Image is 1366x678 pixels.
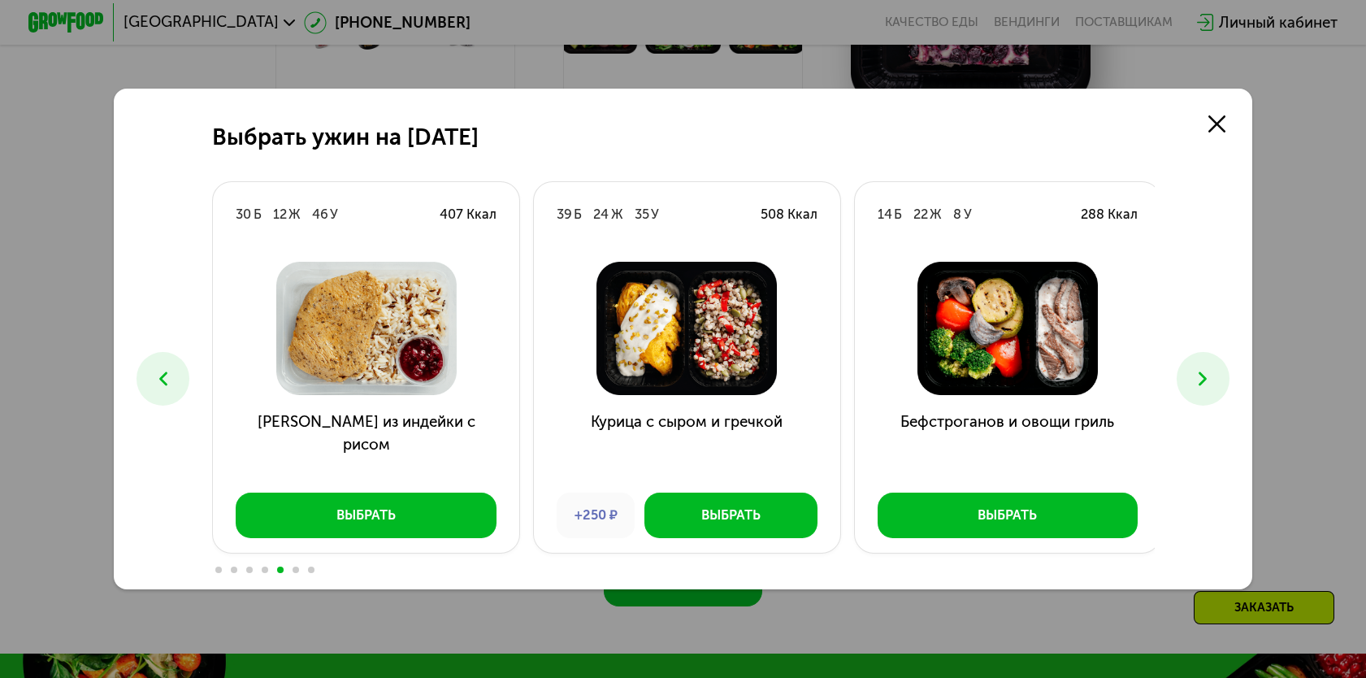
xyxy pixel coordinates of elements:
[761,205,817,224] div: 508 Ккал
[534,411,840,479] h3: Курица с сыром и гречкой
[894,205,902,224] div: Б
[869,262,1145,394] img: Бефстроганов и овощи гриль
[557,205,572,224] div: 39
[336,506,396,524] div: Выбрать
[213,411,519,479] h3: [PERSON_NAME] из индейки с рисом
[930,205,942,224] div: Ж
[978,506,1037,524] div: Выбрать
[312,205,328,224] div: 46
[651,205,659,224] div: У
[440,205,497,224] div: 407 Ккал
[288,205,301,224] div: Ж
[635,205,649,224] div: 35
[878,493,1138,538] button: Выбрать
[236,205,251,224] div: 30
[549,262,825,394] img: Курица с сыром и гречкой
[701,506,761,524] div: Выбрать
[254,205,262,224] div: Б
[644,493,817,538] button: Выбрать
[878,205,892,224] div: 14
[273,205,287,224] div: 12
[913,205,928,224] div: 22
[330,205,338,224] div: У
[236,493,497,538] button: Выбрать
[953,205,961,224] div: 8
[593,205,609,224] div: 24
[611,205,623,224] div: Ж
[1081,205,1138,224] div: 288 Ккал
[228,262,504,394] img: Стейк из индейки с рисом
[964,205,972,224] div: У
[557,493,635,538] div: +250 ₽
[212,124,479,151] h2: Выбрать ужин на [DATE]
[574,205,582,224] div: Б
[855,411,1161,479] h3: Бефстроганов и овощи гриль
